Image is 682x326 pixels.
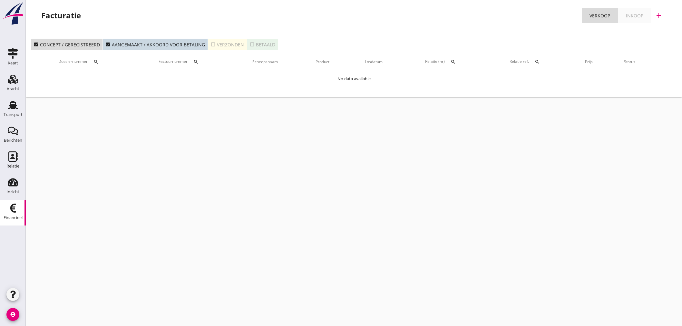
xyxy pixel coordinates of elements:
th: Dossiernummer [31,53,132,71]
div: Inkoop [626,12,643,19]
button: Verzonden [208,39,247,50]
img: logo-small.a267ee39.svg [1,2,24,25]
div: Inzicht [6,190,19,194]
th: Product [298,53,346,71]
a: Verkoop [582,8,618,23]
th: Relatie (nr) [401,53,485,71]
i: search [193,59,199,64]
div: Concept / geregistreerd [34,41,100,48]
div: Financieel [4,216,23,220]
div: Verzonden [210,41,244,48]
th: Status [608,53,652,71]
div: Transport [4,112,23,117]
button: Betaald [247,39,278,50]
th: Factuurnummer [132,53,232,71]
i: check_box_outline_blank [249,42,255,47]
div: Vracht [7,87,19,91]
th: Relatie ref. [486,53,570,71]
i: check_box_outline_blank [210,42,216,47]
td: No data available [31,71,677,87]
th: Prijs [570,53,608,71]
button: Concept / geregistreerd [31,39,103,50]
div: Aangemaakt / akkoord voor betaling [105,41,205,48]
i: search [451,59,456,64]
i: search [535,59,540,64]
i: search [93,59,99,64]
div: Facturatie [41,10,81,21]
i: check_box [34,42,39,47]
div: Kaart [8,61,18,65]
a: Inkoop [618,8,651,23]
i: add [655,12,663,19]
i: check_box [105,42,111,47]
th: Losdatum [346,53,401,71]
div: Verkoop [589,12,610,19]
div: Berichten [4,138,22,142]
button: Aangemaakt / akkoord voor betaling [103,39,208,50]
div: Betaald [249,41,275,48]
i: account_circle [6,308,19,321]
div: Relatie [6,164,19,168]
th: Scheepsnaam [232,53,299,71]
